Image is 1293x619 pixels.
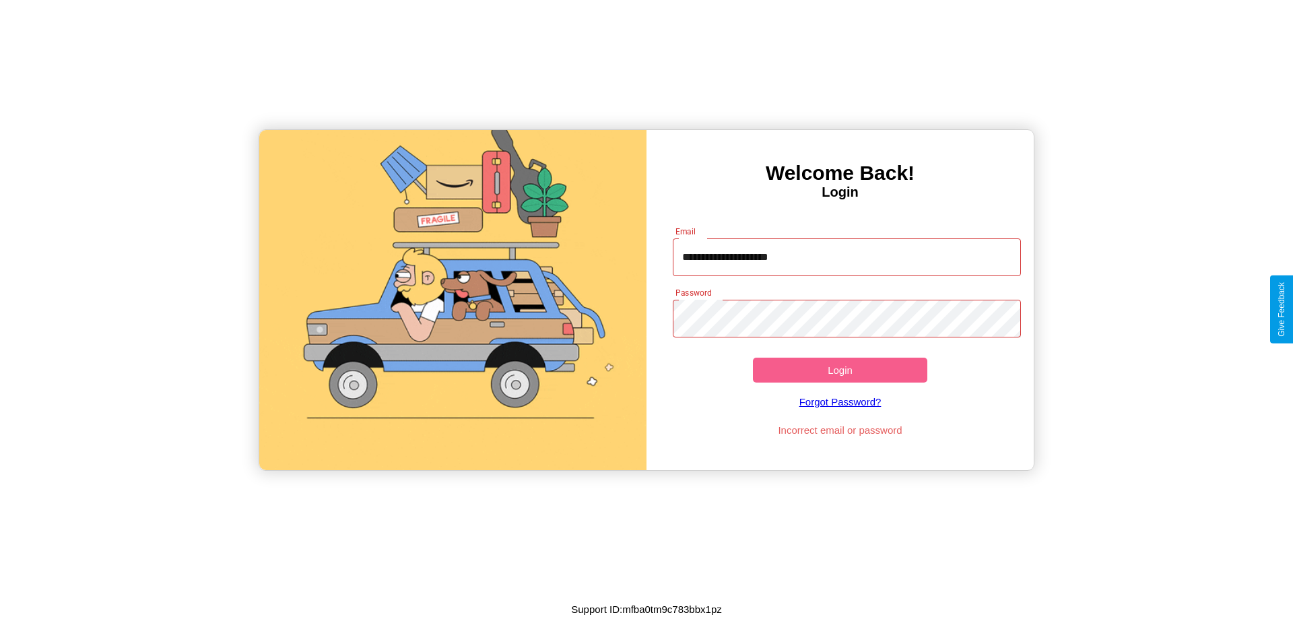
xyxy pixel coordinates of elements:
p: Support ID: mfba0tm9c783bbx1pz [571,600,721,618]
h3: Welcome Back! [646,162,1034,185]
p: Incorrect email or password [666,421,1015,439]
img: gif [259,130,646,470]
h4: Login [646,185,1034,200]
a: Forgot Password? [666,383,1015,421]
label: Email [675,226,696,237]
div: Give Feedback [1277,282,1286,337]
label: Password [675,287,711,298]
button: Login [753,358,927,383]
